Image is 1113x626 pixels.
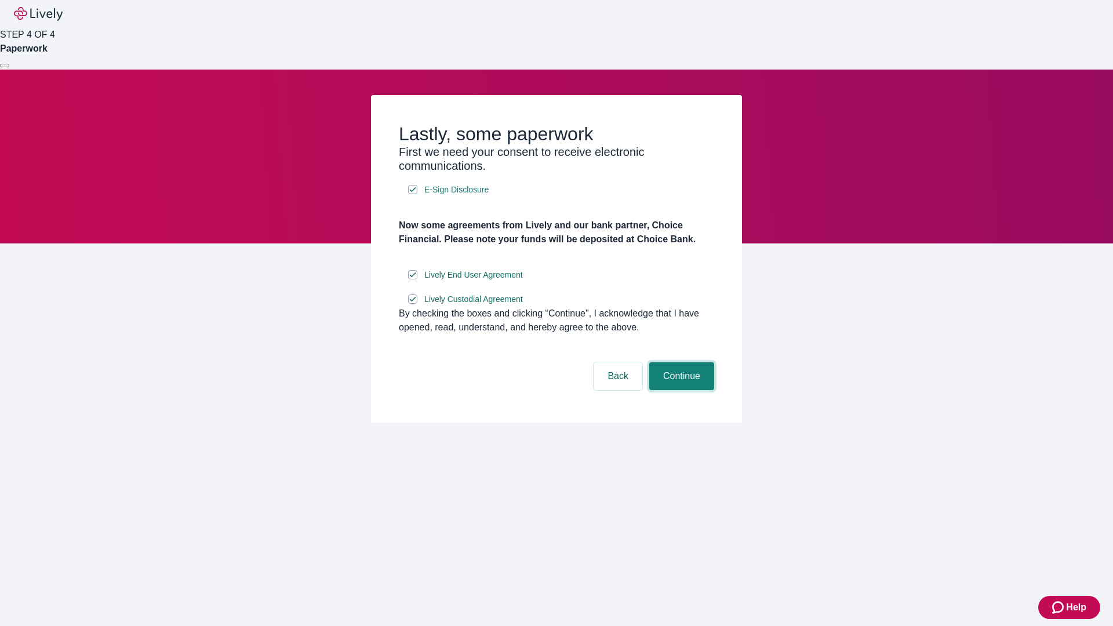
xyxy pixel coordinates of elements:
a: e-sign disclosure document [422,183,491,197]
h3: First we need your consent to receive electronic communications. [399,145,714,173]
svg: Zendesk support icon [1052,600,1066,614]
h4: Now some agreements from Lively and our bank partner, Choice Financial. Please note your funds wi... [399,219,714,246]
button: Continue [649,362,714,390]
button: Back [594,362,642,390]
img: Lively [14,7,63,21]
a: e-sign disclosure document [422,268,525,282]
span: Lively Custodial Agreement [424,293,523,305]
a: e-sign disclosure document [422,292,525,307]
span: Lively End User Agreement [424,269,523,281]
span: Help [1066,600,1086,614]
h2: Lastly, some paperwork [399,123,714,145]
button: Zendesk support iconHelp [1038,596,1100,619]
div: By checking the boxes and clicking “Continue", I acknowledge that I have opened, read, understand... [399,307,714,334]
span: E-Sign Disclosure [424,184,489,196]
